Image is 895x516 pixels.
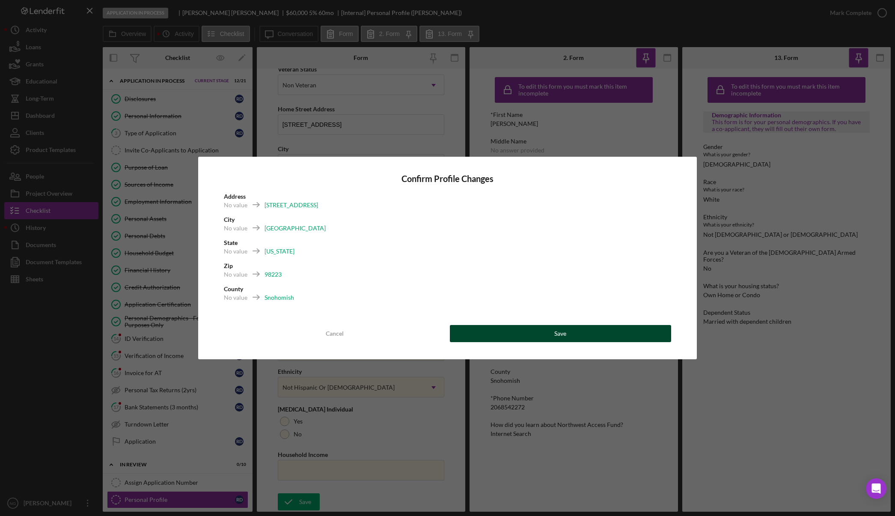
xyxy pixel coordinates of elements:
div: Save [554,325,566,342]
div: Cancel [326,325,344,342]
div: No value [224,247,247,256]
button: Save [450,325,672,342]
div: No value [224,293,247,302]
b: County [224,285,243,292]
div: No value [224,270,247,279]
b: Address [224,193,246,200]
div: No value [224,201,247,209]
div: No value [224,224,247,233]
b: City [224,216,235,223]
h4: Confirm Profile Changes [224,174,672,184]
div: [GEOGRAPHIC_DATA] [265,224,326,233]
div: [STREET_ADDRESS] [265,201,318,209]
div: Snohomish [265,293,294,302]
div: Open Intercom Messenger [866,478,886,499]
button: Cancel [224,325,446,342]
div: [US_STATE] [265,247,294,256]
div: 98223 [265,270,282,279]
b: State [224,239,238,246]
b: Zip [224,262,233,269]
